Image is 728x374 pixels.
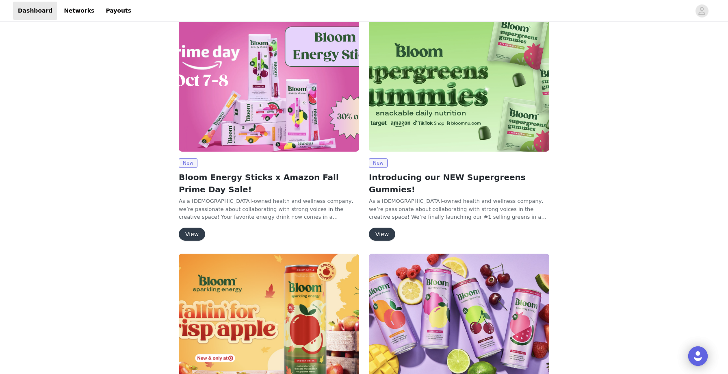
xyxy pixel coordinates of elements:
a: View [369,231,395,237]
div: Open Intercom Messenger [688,346,708,366]
button: View [369,228,395,241]
h2: Bloom Energy Sticks x Amazon Fall Prime Day Sale! [179,171,359,196]
button: View [179,228,205,241]
span: New [179,158,197,168]
span: New [369,158,388,168]
img: Bloom Nutrition [369,16,549,152]
h2: Introducing our NEW Supergreens Gummies! [369,171,549,196]
a: Payouts [101,2,136,20]
div: avatar [698,4,706,17]
a: View [179,231,205,237]
a: Networks [59,2,99,20]
p: As a [DEMOGRAPHIC_DATA]-owned health and wellness company, we’re passionate about collaborating w... [369,197,549,221]
p: As a [DEMOGRAPHIC_DATA]-owned health and wellness company, we’re passionate about collaborating w... [179,197,359,221]
a: Dashboard [13,2,57,20]
img: Bloom Nutrition [179,16,359,152]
